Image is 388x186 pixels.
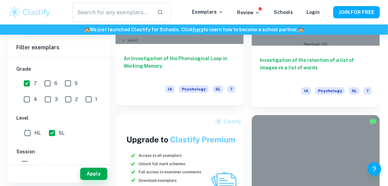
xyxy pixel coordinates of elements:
h6: An Investigation of the Phonological Loop in Working Memory [124,55,235,77]
p: Exemplars [192,8,224,16]
a: here [193,27,204,32]
a: Schools [274,10,293,15]
span: [DATE] [32,160,47,168]
span: 7 [34,80,37,87]
span: 3 [55,96,58,103]
span: 5 [75,80,78,87]
h6: Session [16,148,102,155]
span: 7 [227,85,235,93]
h6: Grade [16,65,102,73]
span: Psychology [179,85,209,93]
span: 2 [75,96,78,103]
span: HL [34,129,41,137]
a: Login [306,10,320,15]
span: 6 [54,80,57,87]
span: 7 [364,87,372,95]
input: Search for any exemplars... [72,3,152,22]
img: Marked [370,118,376,125]
span: IA [165,85,175,93]
span: 1 [95,96,98,103]
button: JOIN FOR FREE [333,6,380,18]
h6: Investigation of the retention of a list of images vs a list of words [260,56,372,79]
h6: Level [16,114,102,122]
span: 4 [34,96,37,103]
p: Review [237,9,260,16]
h6: Filter exemplars [8,38,110,57]
span: SL [59,129,65,137]
span: 🏫 [84,27,90,32]
span: 🏫 [298,27,304,32]
span: SL [349,87,359,95]
button: Help and Feedback [368,162,381,176]
span: Psychology [315,87,345,95]
span: IA [301,87,311,95]
button: Apply [80,168,107,180]
h6: We just launched Clastify for Schools. Click to learn how to become a school partner. [1,26,387,33]
img: Clastify logo [8,5,51,19]
span: SL [213,85,223,93]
